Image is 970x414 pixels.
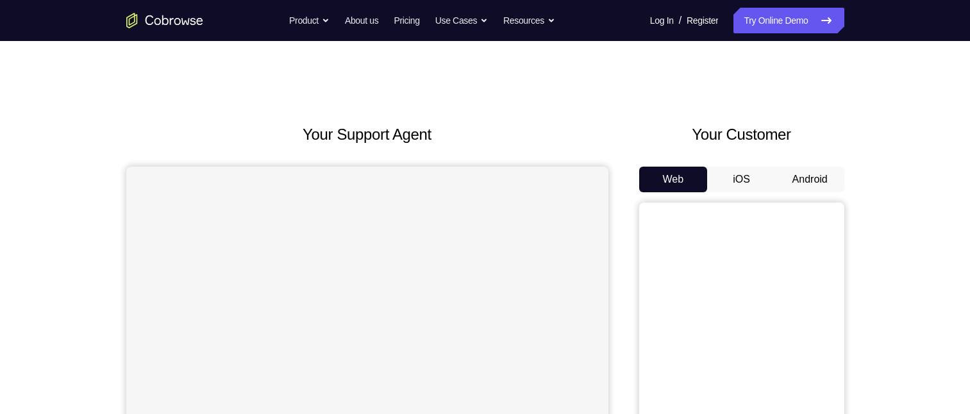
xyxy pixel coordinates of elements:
a: Pricing [394,8,419,33]
h2: Your Support Agent [126,123,608,146]
a: Log In [650,8,674,33]
button: iOS [707,167,776,192]
button: Resources [503,8,555,33]
button: Web [639,167,708,192]
button: Use Cases [435,8,488,33]
a: Go to the home page [126,13,203,28]
button: Product [289,8,330,33]
a: Try Online Demo [733,8,844,33]
span: / [679,13,682,28]
h2: Your Customer [639,123,844,146]
a: About us [345,8,378,33]
a: Register [687,8,718,33]
button: Android [776,167,844,192]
